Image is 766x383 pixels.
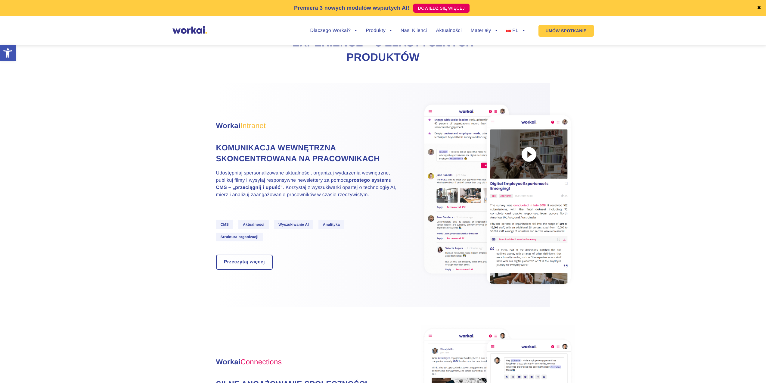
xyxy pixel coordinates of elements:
p: Premiera 3 nowych modułów wspartych AI! [294,4,409,12]
span: Connections [240,358,282,366]
span: Wyszukiwanie AI [274,220,313,229]
p: Udostępniaj spersonalizowane aktualności, organizuj wydarzenia wewnętrzne, publikuj filmy i wysył... [216,170,397,199]
a: Dlaczego Workai? [310,28,357,33]
strong: – „przeciągnij i upuść” [228,185,283,190]
a: Materiały [471,28,497,33]
h3: Workai [216,121,397,131]
h3: Workai [216,357,397,368]
a: Nasi Klienci [401,28,427,33]
span: Intranet [240,122,266,130]
a: ✖ [757,6,761,11]
a: DOWIEDZ SIĘ WIĘCEJ [413,4,470,13]
span: PL [512,28,518,33]
iframe: Popup CTA [3,331,166,380]
a: UMÓW SPOTKANIE [538,25,594,37]
span: Aktualności [238,220,269,229]
span: CMS [216,220,234,229]
a: Produkty [366,28,392,33]
h4: Komunikacja wewnętrzna skoncentrowana na pracownikach [216,142,397,164]
strong: prostego systemu CMS [216,178,392,190]
span: Struktura organizacji [216,233,263,241]
a: Przeczytaj więcej [217,255,272,269]
span: Analityka [318,220,344,229]
a: Aktualności [436,28,461,33]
